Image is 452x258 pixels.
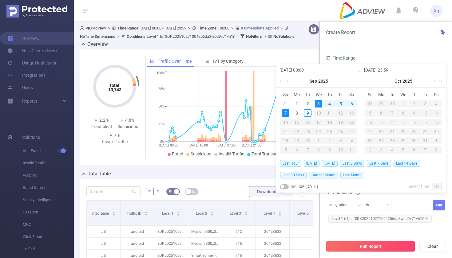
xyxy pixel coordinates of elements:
td: October 21, 2025 [387,127,398,136]
span: > [235,34,240,39]
i: icon: user [80,26,85,30]
div: 24 [313,128,324,135]
td: September 18, 2025 [324,118,335,127]
span: We [398,92,409,97]
b: Conditions : [127,34,147,39]
td: September 2, 2025 [302,99,313,108]
td: October 8, 2025 [398,108,409,118]
td: October 31, 2025 [420,136,431,145]
tspan: 75% [158,87,165,91]
tspan: 0% [160,140,165,144]
button: Add [433,200,445,210]
td: October 25, 2025 [431,127,442,136]
th: Mon [376,90,387,99]
div: 8 [431,146,442,154]
img: Protected Media [6,5,67,18]
button: Download PDF [249,186,293,197]
span: Solutions [22,131,40,143]
td: October 9, 2025 [409,108,420,118]
span: Xg [434,5,439,17]
tspan: [DATE] 00:00 [159,143,178,147]
tspan: 50% [158,105,165,109]
span: Sa [431,92,442,97]
td: October 3, 2025 [335,136,346,145]
tspan: 13,743 [108,87,121,92]
span: Unified [23,243,74,255]
div: 20 [346,119,357,126]
td: September 11, 2025 [324,108,335,118]
span: [DATE] [304,160,319,167]
input: End date [364,66,442,74]
div: 24 [420,128,431,135]
b: No Filters [246,34,262,39]
span: AdView [DATE] 00:00 - [DATE] 23:59 +00:00 [80,26,295,39]
div: 28 [280,137,291,144]
div: 14 [280,119,291,126]
td: October 4, 2025 [346,136,357,145]
td: October 8, 2025 [313,145,324,154]
div: Invalid Traffic [102,139,128,145]
span: MRC [23,218,74,231]
div: 30 [409,137,420,144]
span: 7% [114,133,120,138]
div: 23 [409,128,420,135]
span: Create Report [326,29,355,35]
span: Fr [335,92,346,97]
span: Suspicious [191,151,211,156]
div: 8 [398,109,409,117]
div: 10 [420,109,431,117]
b: Time Range: [117,26,140,30]
tspan: 25% [158,122,165,126]
i: icon: table [192,190,196,193]
th: Sun [365,90,376,99]
b: No Solutions [273,34,295,39]
td: October 2, 2025 [324,136,335,145]
td: September 9, 2025 [302,108,313,118]
div: 2 [304,100,311,107]
div: 3 [420,100,431,107]
td: October 5, 2025 [280,145,291,154]
div: 3 [315,100,322,107]
div: 20 [376,128,387,135]
input: Start date [280,66,358,74]
td: September 29, 2025 [376,99,387,108]
td: October 7, 2025 [302,145,313,154]
span: Anti-Fraud [23,145,74,157]
div: 31 [282,100,289,107]
div: 29 [398,137,409,144]
i: icon: bg-colors [169,190,172,193]
td: October 15, 2025 [398,118,409,127]
div: 4 [346,137,357,144]
td: October 22, 2025 [398,127,409,136]
td: September 30, 2025 [387,99,398,108]
td: October 11, 2025 [431,108,442,118]
th: Sat [346,90,357,99]
i: icon: down [386,203,389,208]
span: Passport [23,206,74,218]
span: > [106,26,112,30]
span: Mo [291,92,302,97]
div: 29 [291,137,302,144]
div: 22 [291,128,302,135]
td: November 4, 2025 [387,145,398,154]
td: September 20, 2025 [346,118,357,127]
div: 21 [280,128,291,135]
td: October 30, 2025 [409,136,420,145]
div: Integration [329,200,352,210]
td: October 27, 2025 [376,136,387,145]
span: Last Hour [280,160,301,167]
td: September 23, 2025 [302,127,313,136]
a: Next year (Control + right) [435,75,443,87]
td: August 31, 2025 [280,99,291,108]
a: Overview [7,32,40,45]
td: October 29, 2025 [398,136,409,145]
h2: Data Table [87,170,111,178]
td: September 16, 2025 [302,118,313,127]
div: 25 [431,128,442,135]
div: 28 [387,137,398,144]
span: Mo [376,92,387,97]
div: 9 [409,109,420,117]
td: October 14, 2025 [387,118,398,127]
span: Su [280,92,291,97]
a: Help Center (New) [7,45,57,57]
